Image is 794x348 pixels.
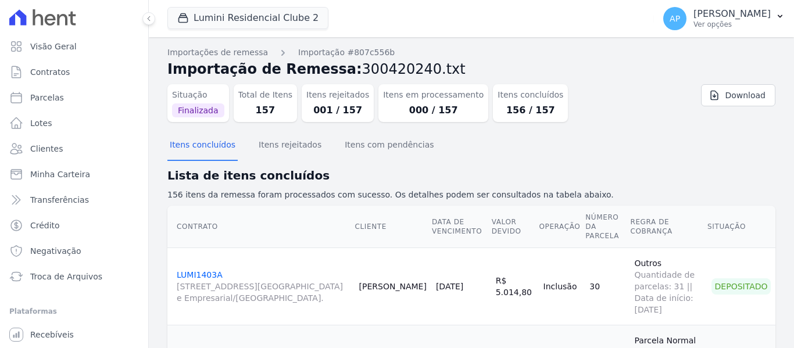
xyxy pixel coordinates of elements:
[585,247,630,325] td: 30
[298,46,395,59] a: Importação #807c556b
[539,206,585,248] th: Operação
[30,143,63,155] span: Clientes
[5,265,144,288] a: Troca de Arquivos
[172,103,224,117] span: Finalizada
[5,188,144,211] a: Transferências
[539,247,585,325] td: Inclusão
[693,20,771,29] p: Ver opções
[30,168,90,180] span: Minha Carteira
[491,247,539,325] td: R$ 5.014,80
[355,247,431,325] td: [PERSON_NAME]
[5,35,144,58] a: Visão Geral
[238,89,293,101] dt: Total de Itens
[30,329,74,340] span: Recebíveis
[498,89,563,101] dt: Itens concluídos
[431,206,491,248] th: Data de Vencimento
[30,271,102,282] span: Troca de Arquivos
[634,269,702,315] span: Quantidade de parcelas: 31 || Data de início: [DATE]
[5,112,144,135] a: Lotes
[5,137,144,160] a: Clientes
[498,103,563,117] dd: 156 / 157
[707,206,775,248] th: Situação
[342,131,436,161] button: Itens com pendências
[5,86,144,109] a: Parcelas
[306,89,369,101] dt: Itens rejeitados
[5,323,144,346] a: Recebíveis
[5,163,144,186] a: Minha Carteira
[177,270,350,304] a: LUMI1403A[STREET_ADDRESS][GEOGRAPHIC_DATA] e Empresarial/[GEOGRAPHIC_DATA].
[5,239,144,263] a: Negativação
[238,103,293,117] dd: 157
[30,92,64,103] span: Parcelas
[306,103,369,117] dd: 001 / 157
[383,89,484,101] dt: Itens em processamento
[167,59,775,80] h2: Importação de Remessa:
[167,189,775,201] p: 156 itens da remessa foram processados com sucesso. Os detalhes podem ser consultados na tabela a...
[630,247,707,325] td: Outros
[383,103,484,117] dd: 000 / 157
[167,46,268,59] a: Importações de remessa
[362,61,466,77] span: 300420240.txt
[167,167,775,184] h2: Lista de itens concluídos
[30,41,77,52] span: Visão Geral
[167,206,355,248] th: Contrato
[30,66,70,78] span: Contratos
[30,220,60,231] span: Crédito
[5,60,144,84] a: Contratos
[256,131,324,161] button: Itens rejeitados
[167,7,328,29] button: Lumini Residencial Clube 2
[9,304,139,318] div: Plataformas
[355,206,431,248] th: Cliente
[167,46,775,59] nav: Breadcrumb
[177,281,350,304] span: [STREET_ADDRESS][GEOGRAPHIC_DATA] e Empresarial/[GEOGRAPHIC_DATA].
[670,15,680,23] span: AP
[585,206,630,248] th: Número da Parcela
[491,206,539,248] th: Valor devido
[701,84,775,106] a: Download
[167,131,238,161] button: Itens concluídos
[630,206,707,248] th: Regra de Cobrança
[172,89,224,101] dt: Situação
[431,247,491,325] td: [DATE]
[30,194,89,206] span: Transferências
[30,117,52,129] span: Lotes
[711,278,771,295] div: Depositado
[5,214,144,237] a: Crédito
[654,2,794,35] button: AP [PERSON_NAME] Ver opções
[693,8,771,20] p: [PERSON_NAME]
[30,245,81,257] span: Negativação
